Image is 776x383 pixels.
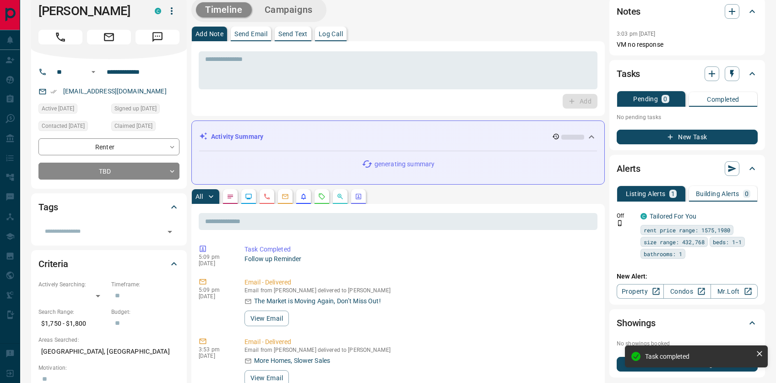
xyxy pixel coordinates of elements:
[617,316,656,330] h2: Showings
[617,339,758,348] p: No showings booked
[745,191,749,197] p: 0
[38,316,107,331] p: $1,750 - $1,800
[211,132,263,142] p: Activity Summary
[38,253,179,275] div: Criteria
[278,31,308,37] p: Send Text
[245,193,252,200] svg: Lead Browsing Activity
[617,158,758,180] div: Alerts
[38,138,179,155] div: Renter
[155,8,161,14] div: condos.ca
[617,4,640,19] h2: Notes
[319,31,343,37] p: Log Call
[282,193,289,200] svg: Emails
[244,347,594,353] p: Email from [PERSON_NAME] delivered to [PERSON_NAME]
[199,353,231,359] p: [DATE]
[244,311,289,326] button: View Email
[645,353,752,360] div: Task completed
[644,249,682,258] span: bathrooms: 1
[38,30,82,44] span: Call
[227,193,234,200] svg: Notes
[199,287,231,293] p: 5:09 pm
[199,254,231,260] p: 5:09 pm
[111,308,179,316] p: Budget:
[38,364,179,372] p: Motivation:
[38,257,68,271] h2: Criteria
[163,225,176,238] button: Open
[111,121,179,134] div: Mon Jun 02 2025
[711,284,758,299] a: Mr.Loft
[644,225,730,235] span: rent price range: 1575,1980
[263,193,271,200] svg: Calls
[244,254,594,264] p: Follow up Reminder
[617,40,758,49] p: VM no response
[617,110,758,124] p: No pending tasks
[633,96,658,102] p: Pending
[707,96,739,103] p: Completed
[87,30,131,44] span: Email
[617,0,758,22] div: Notes
[663,284,711,299] a: Condos
[199,293,231,300] p: [DATE]
[617,130,758,144] button: New Task
[696,191,739,197] p: Building Alerts
[617,161,640,176] h2: Alerts
[663,96,667,102] p: 0
[617,31,656,37] p: 3:03 pm [DATE]
[38,104,107,116] div: Sat Jun 07 2025
[114,121,152,131] span: Claimed [DATE]
[38,121,107,134] div: Wed Jun 04 2025
[617,212,635,220] p: Off
[626,191,666,197] p: Listing Alerts
[374,159,434,169] p: generating summary
[234,31,267,37] p: Send Email
[136,30,179,44] span: Message
[640,213,647,219] div: condos.ca
[88,66,99,77] button: Open
[199,260,231,267] p: [DATE]
[650,213,696,220] a: Tailored For You
[617,357,758,372] button: New Showing
[38,308,107,316] p: Search Range:
[111,280,179,289] p: Timeframe:
[42,104,74,113] span: Active [DATE]
[244,337,594,347] p: Email - Delivered
[38,280,107,289] p: Actively Searching:
[38,163,179,180] div: TBD
[254,296,381,306] p: The Market is Moving Again, Don’t Miss Out!
[255,2,322,17] button: Campaigns
[617,66,640,81] h2: Tasks
[38,200,58,214] h2: Tags
[196,2,252,17] button: Timeline
[195,31,223,37] p: Add Note
[199,346,231,353] p: 3:53 pm
[644,237,705,246] span: size range: 432,768
[38,196,179,218] div: Tags
[336,193,344,200] svg: Opportunities
[355,193,362,200] svg: Agent Actions
[114,104,157,113] span: Signed up [DATE]
[318,193,326,200] svg: Requests
[254,356,330,366] p: More Homes, Slower Sales
[617,284,664,299] a: Property
[244,245,594,254] p: Task Completed
[199,128,597,145] div: Activity Summary
[111,104,179,116] div: Mon Jun 02 2025
[195,193,203,200] p: All
[713,237,742,246] span: beds: 1-1
[38,344,179,359] p: [GEOGRAPHIC_DATA], [GEOGRAPHIC_DATA]
[63,88,167,95] a: [EMAIL_ADDRESS][DOMAIN_NAME]
[617,272,758,281] p: New Alert:
[244,278,594,287] p: Email - Delivered
[617,63,758,85] div: Tasks
[617,220,623,226] svg: Push Notification Only
[42,121,85,131] span: Contacted [DATE]
[671,191,675,197] p: 1
[617,312,758,334] div: Showings
[38,4,141,18] h1: [PERSON_NAME]
[50,88,57,95] svg: Email Verified
[38,336,179,344] p: Areas Searched:
[244,287,594,294] p: Email from [PERSON_NAME] delivered to [PERSON_NAME]
[300,193,307,200] svg: Listing Alerts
